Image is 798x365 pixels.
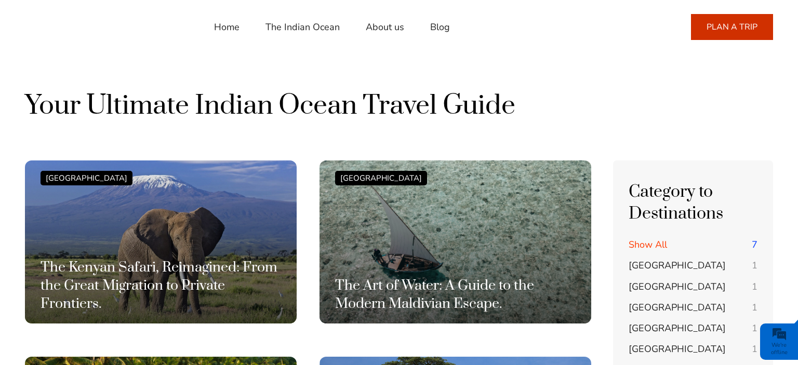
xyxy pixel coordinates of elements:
a: Home [214,15,240,39]
h3: The Art of Water: A Guide to the Modern Maldivian Escape. [335,277,576,313]
a: PLAN A TRIP [691,14,773,40]
span: [GEOGRAPHIC_DATA] [629,343,726,355]
span: [GEOGRAPHIC_DATA] [629,301,726,314]
a: [GEOGRAPHIC_DATA] The Kenyan Safari, Reimagined: From the Great Migration to Private Frontiers. [25,160,297,334]
span: 1 [752,301,757,314]
span: 7 [752,238,757,251]
a: Blog [430,15,450,39]
a: The Indian Ocean [265,15,340,39]
span: 1 [752,343,757,356]
span: 1 [752,280,757,293]
span: [GEOGRAPHIC_DATA] [629,280,726,293]
a: [GEOGRAPHIC_DATA] 1 [629,343,757,356]
span: [GEOGRAPHIC_DATA] [629,259,726,272]
div: We're offline [763,342,795,356]
h3: The Kenyan Safari, Reimagined: From the Great Migration to Private Frontiers. [41,259,281,313]
h4: Category to Destinations [629,181,757,225]
a: [GEOGRAPHIC_DATA] 1 [629,301,757,314]
a: [GEOGRAPHIC_DATA] 1 [629,280,757,293]
a: [GEOGRAPHIC_DATA] The Art of Water: A Guide to the Modern Maldivian Escape. [320,160,591,334]
a: [GEOGRAPHIC_DATA] 1 [629,322,757,335]
span: Show All [629,238,667,251]
div: [GEOGRAPHIC_DATA] [41,171,132,185]
span: 1 [752,259,757,272]
div: [GEOGRAPHIC_DATA] [335,171,427,185]
a: About us [366,15,404,39]
span: [GEOGRAPHIC_DATA] [629,322,726,334]
a: Show All 7 [629,238,757,251]
span: 1 [752,322,757,335]
h1: Your Ultimate Indian Ocean Travel Guide [25,88,773,123]
a: [GEOGRAPHIC_DATA] 1 [629,259,757,272]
